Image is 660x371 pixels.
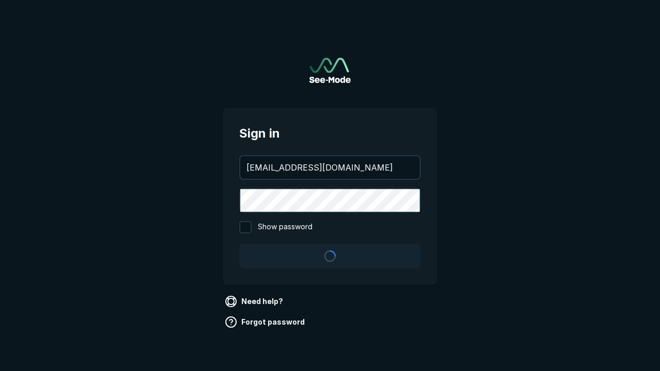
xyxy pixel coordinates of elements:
a: Forgot password [223,314,309,330]
a: Go to sign in [309,58,351,83]
img: See-Mode Logo [309,58,351,83]
span: Sign in [239,124,421,143]
span: Show password [258,221,312,233]
input: your@email.com [240,156,420,179]
a: Need help? [223,293,287,310]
